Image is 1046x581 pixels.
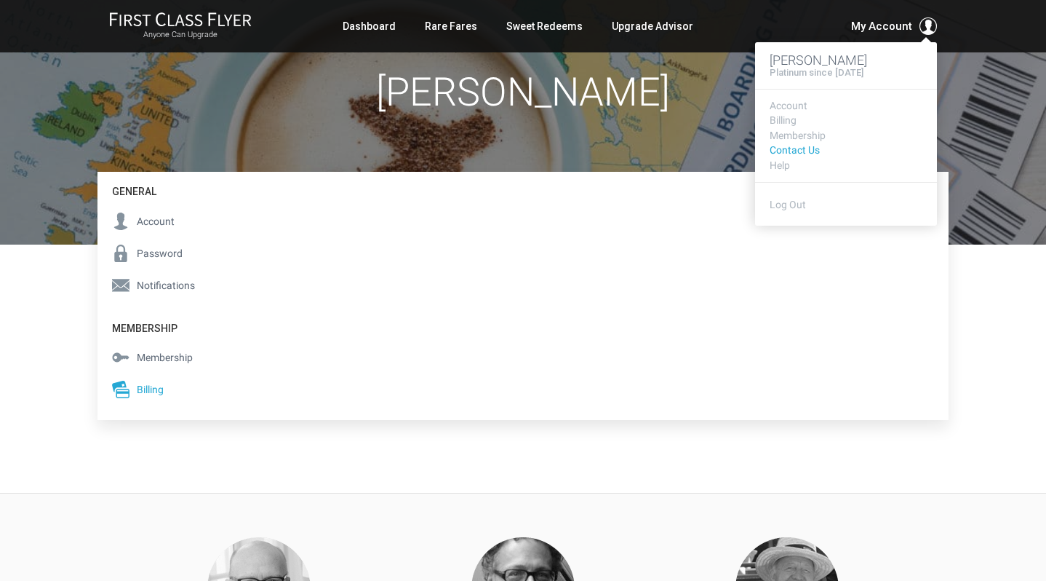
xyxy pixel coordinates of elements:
button: My Account [851,17,937,35]
span: Membership [137,349,193,365]
a: Password [97,237,239,269]
a: Log Out [770,199,806,210]
a: Contact Us [770,145,922,156]
h4: General [97,172,239,205]
small: Anyone Can Upgrade [109,30,252,40]
a: Account [770,100,922,111]
a: Membership [770,130,922,141]
a: Account [97,205,239,237]
a: Membership [97,341,239,373]
a: Rare Fares [425,13,477,39]
a: Billing [770,115,922,126]
h1: [PERSON_NAME] [97,71,949,114]
h3: [PERSON_NAME] [770,53,922,68]
a: First Class FlyerAnyone Can Upgrade [109,12,252,41]
span: My Account [851,17,912,35]
a: Billing [97,373,239,406]
h4: Platinum since [DATE] [770,68,863,78]
a: Upgrade Advisor [612,13,693,39]
h4: Membership [97,309,239,341]
a: Help [770,160,922,171]
img: First Class Flyer [109,12,252,27]
a: Notifications [97,269,239,301]
span: Account [137,213,175,229]
span: Billing [137,382,164,398]
span: Notifications [137,277,195,293]
span: Password [137,245,183,261]
a: Dashboard [343,13,396,39]
a: Sweet Redeems [506,13,583,39]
